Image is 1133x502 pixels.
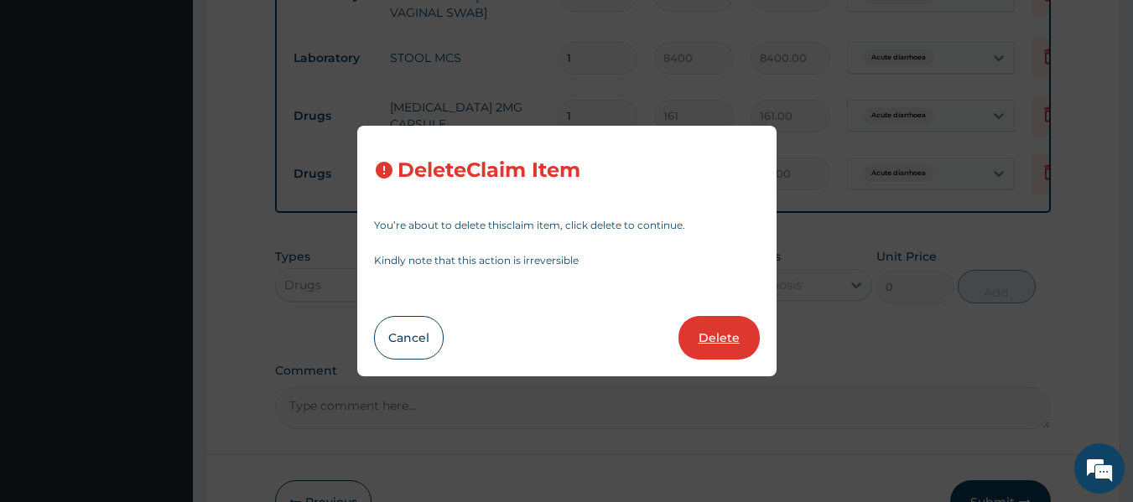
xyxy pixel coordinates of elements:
p: Kindly note that this action is irreversible [374,256,760,266]
button: Cancel [374,316,444,360]
textarea: Type your message and hit 'Enter' [8,329,320,387]
span: We're online! [97,147,231,316]
p: You’re about to delete this claim item , click delete to continue. [374,220,760,230]
div: Chat with us now [87,94,282,116]
img: d_794563401_company_1708531726252_794563401 [31,84,68,126]
div: Minimize live chat window [275,8,315,49]
button: Delete [678,316,760,360]
h3: Delete Claim Item [398,159,580,182]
